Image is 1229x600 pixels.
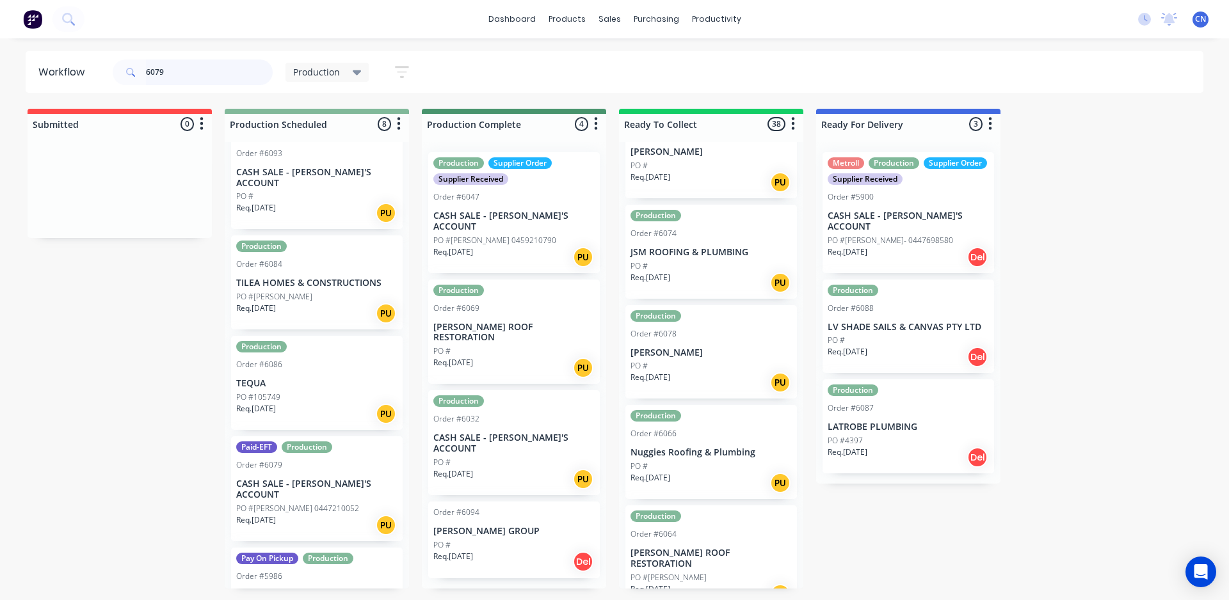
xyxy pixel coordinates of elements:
p: Req. [DATE] [828,346,867,358]
div: ProductionSupplier OrderSupplier ReceivedOrder #6047CASH SALE - [PERSON_NAME]'S ACCOUNTPO #[PERSO... [428,152,600,273]
div: Production [433,157,484,169]
p: [PERSON_NAME] [631,146,792,157]
div: Production [236,341,287,352]
p: Req. [DATE] [236,202,276,214]
p: CASH SALE - [PERSON_NAME]'S ACCOUNT [433,210,595,232]
div: Supplier Received [828,173,903,185]
p: PO #4397 [828,435,863,446]
div: Order #5900 [828,191,874,203]
div: Paid-EFT [236,441,277,453]
p: CASH SALE - [PERSON_NAME]'S ACCOUNT [433,432,595,454]
div: PU [573,358,593,378]
div: Order #6094[PERSON_NAME] GROUPPO #Req.[DATE]Del [428,501,600,578]
div: PU [770,372,791,393]
div: PU [376,404,396,424]
p: PO # [631,260,648,272]
div: Production [433,285,484,296]
p: Req. [DATE] [828,446,867,458]
div: Production [828,285,878,296]
p: Req. [DATE] [631,171,670,183]
p: PO # [433,539,451,551]
div: Del [573,551,593,572]
div: Order #6069 [433,303,479,314]
div: PU [376,203,396,223]
p: PO # [631,360,648,372]
div: Production [303,553,353,564]
input: Search for orders... [146,59,273,85]
div: Production [631,210,681,221]
div: Workflow [38,65,91,80]
p: PO # [631,160,648,171]
div: ProductionOrder #6078[PERSON_NAME]PO #Req.[DATE]PU [625,305,797,399]
p: PO # [433,457,451,468]
p: PO #105749 [236,391,280,403]
p: Nuggies Roofing & Plumbing [631,447,792,458]
div: PU [376,303,396,324]
div: Del [967,447,988,468]
p: Req. [DATE] [236,514,276,526]
p: Req. [DATE] [433,551,473,562]
p: PO #[PERSON_NAME]- 0447698580 [828,235,953,246]
div: Del [967,247,988,267]
div: Order #6086 [236,359,282,370]
div: PU [770,473,791,493]
p: TEQUA [236,378,398,389]
p: LATROBE PLUMBING [828,422,989,432]
p: PO # [433,345,451,357]
div: Paid-EFTProductionOrder #6079CASH SALE - [PERSON_NAME]'S ACCOUNTPO #[PERSON_NAME] 0447210052Req.[... [231,436,403,541]
div: ProductionOrder #6087LATROBE PLUMBINGPO #4397Req.[DATE]Del [823,379,994,473]
div: Supplier Order [488,157,552,169]
div: Production [433,395,484,407]
div: Supplier Received [433,173,508,185]
div: products [542,10,592,29]
div: Open Intercom Messenger [1185,557,1216,587]
span: Production [293,65,340,79]
p: Req. [DATE] [433,246,473,258]
div: Supplier Order [924,157,987,169]
p: Req. [DATE] [631,272,670,283]
p: Req. [DATE] [631,372,670,383]
p: [PERSON_NAME] GROUP [433,526,595,537]
div: ProductionOrder #6069[PERSON_NAME] ROOF RESTORATIONPO #Req.[DATE]PU [428,280,600,384]
div: PU [770,172,791,193]
p: PO #[PERSON_NAME] 0447210052 [236,503,359,514]
p: LV SHADE SAILS & CANVAS PTY LTD [828,322,989,333]
p: Req. [DATE] [631,583,670,595]
div: [PERSON_NAME]PO #Req.[DATE]PU [625,88,797,198]
div: PU [573,469,593,489]
div: Production [869,157,919,169]
div: Production [236,241,287,252]
p: Req. [DATE] [236,303,276,314]
div: Order #6087 [828,402,874,414]
div: Order #6079 [236,459,282,471]
p: TILEA HOMES & CONSTRUCTIONS [236,278,398,288]
p: PO # [828,335,845,346]
span: CN [1195,13,1206,25]
a: dashboard [482,10,542,29]
div: Production [828,384,878,396]
div: Metroll [828,157,864,169]
p: Req. [DATE] [236,403,276,414]
div: Order #6093 [236,148,282,159]
img: Factory [23,10,42,29]
p: JSM ROOFING & PLUMBING [631,247,792,258]
div: Order #6074 [631,228,677,239]
p: CASH SALE - [PERSON_NAME]'S ACCOUNT [828,210,989,232]
div: Production [282,441,332,453]
div: Pay On Pickup [236,553,298,564]
p: Req. [DATE] [631,472,670,484]
div: Order #6032 [433,413,479,425]
p: PO # [631,461,648,472]
div: ProductionOrder #6074JSM ROOFING & PLUMBINGPO #Req.[DATE]PU [625,205,797,299]
div: ProductionOrder #6066Nuggies Roofing & PlumbingPO #Req.[DATE]PU [625,405,797,499]
div: PU [573,247,593,267]
div: Production [631,310,681,322]
div: PU [376,515,396,535]
p: CASH SALE - [PERSON_NAME]'S ACCOUNT [236,167,398,189]
p: [PERSON_NAME] ROOF RESTORATION [631,548,792,569]
div: Order #6047 [433,191,479,203]
div: ProductionOrder #6088LV SHADE SAILS & CANVAS PTY LTDPO #Req.[DATE]Del [823,280,994,374]
div: ProductionOrder #6086TEQUAPO #105749Req.[DATE]PU [231,336,403,430]
div: PU [770,272,791,293]
div: ProductionOrder #6032CASH SALE - [PERSON_NAME]'S ACCOUNTPO #Req.[DATE]PU [428,390,600,495]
